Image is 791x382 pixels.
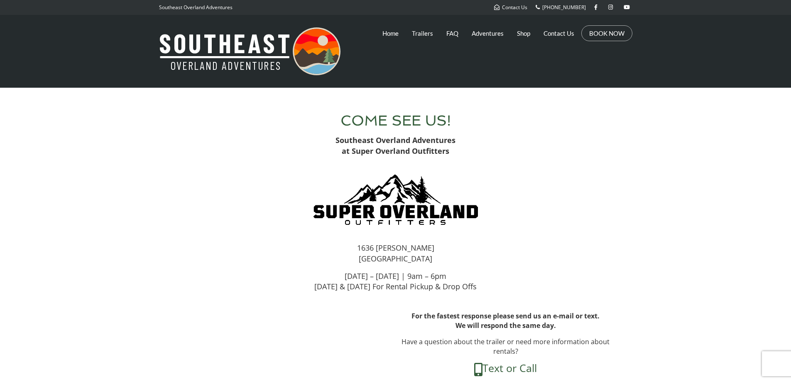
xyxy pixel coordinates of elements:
h4: Text or Call [400,362,612,376]
p: Southeast Overland Adventures [159,2,233,13]
p: [DATE] – [DATE] | 9am – 6pm [DATE] & [DATE] For Rental Pickup & Drop Offs [176,271,616,292]
img: mobile-alt-solid-green.svg [474,363,482,376]
a: Home [382,23,399,44]
a: Contact Us [494,4,527,11]
a: Shop [517,23,530,44]
a: Adventures [472,23,504,44]
span: COME SEE US! [340,112,451,129]
a: Trailers [412,23,433,44]
a: Contact Us [544,23,574,44]
a: FAQ [446,23,458,44]
img: Southeast Overland Adventures [159,27,340,75]
span: For the fastest response please send us an e-mail or text. We will respond the same day. [411,311,600,330]
strong: Southeast Overland Adventures [336,135,455,145]
strong: at Super Overland Outfitters [342,146,449,156]
span: Contact Us [502,4,527,11]
p: Have a question about the trailer or need more information about rentals? [400,337,612,356]
p: 1636 [PERSON_NAME] [GEOGRAPHIC_DATA] [176,243,616,264]
a: [PHONE_NUMBER] [536,4,586,11]
img: super-overland-outfitters-logo [313,173,479,226]
span: [PHONE_NUMBER] [542,4,586,11]
a: BOOK NOW [589,29,624,37]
